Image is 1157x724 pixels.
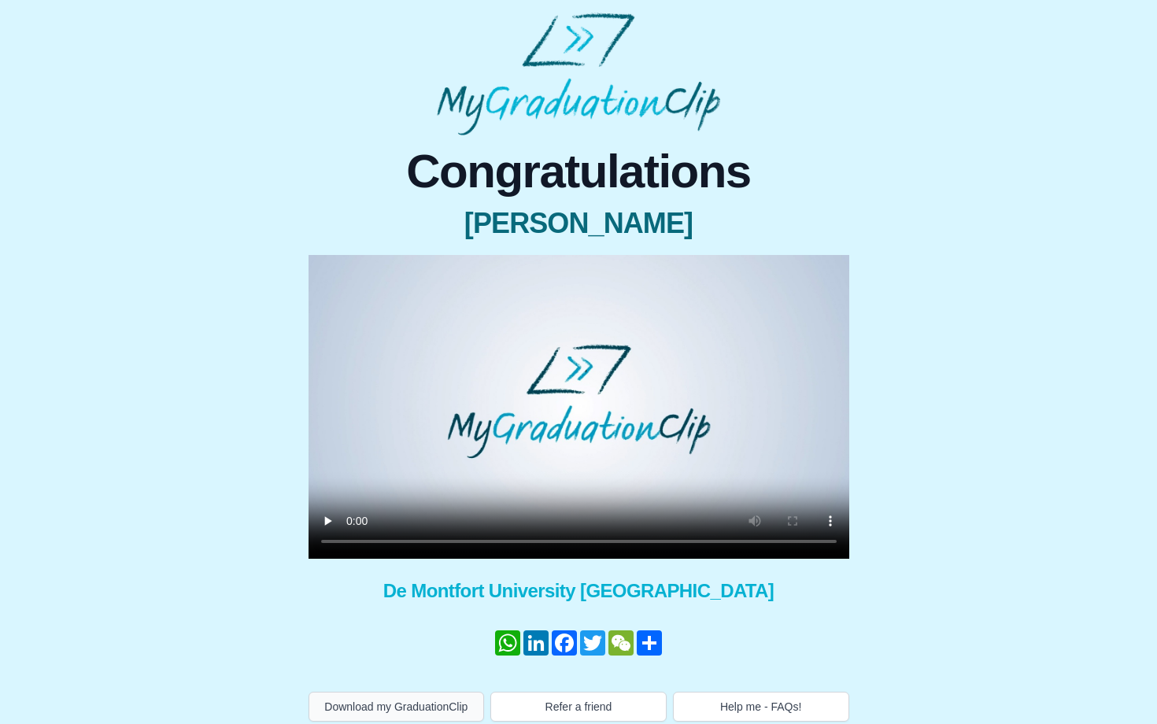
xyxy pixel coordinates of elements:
a: Facebook [550,630,578,656]
button: Help me - FAQs! [673,692,849,722]
button: Download my GraduationClip [309,692,485,722]
button: Refer a friend [490,692,667,722]
a: WhatsApp [493,630,522,656]
a: Share [635,630,664,656]
span: [PERSON_NAME] [309,208,849,239]
img: MyGraduationClip [437,13,720,135]
a: Twitter [578,630,607,656]
span: Congratulations [309,148,849,195]
span: De Montfort University [GEOGRAPHIC_DATA] [309,578,849,604]
a: LinkedIn [522,630,550,656]
a: WeChat [607,630,635,656]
